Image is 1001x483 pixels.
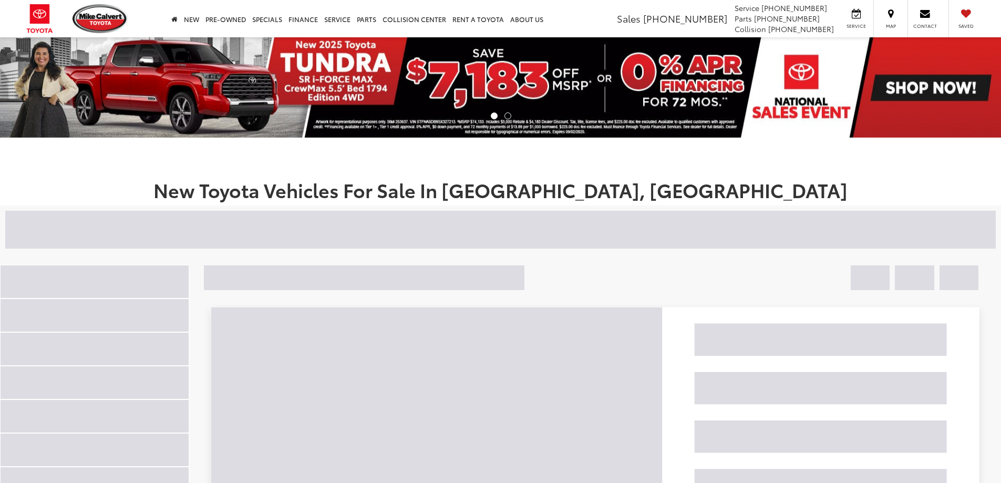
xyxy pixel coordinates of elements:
span: [PHONE_NUMBER] [643,12,727,25]
span: [PHONE_NUMBER] [761,3,827,13]
span: Sales [617,12,641,25]
span: [PHONE_NUMBER] [754,13,820,24]
span: Service [735,3,759,13]
span: Parts [735,13,752,24]
span: [PHONE_NUMBER] [768,24,834,34]
span: Map [879,23,902,29]
span: Contact [913,23,937,29]
span: Saved [954,23,977,29]
span: Collision [735,24,766,34]
span: Service [844,23,868,29]
img: Mike Calvert Toyota [73,4,128,33]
